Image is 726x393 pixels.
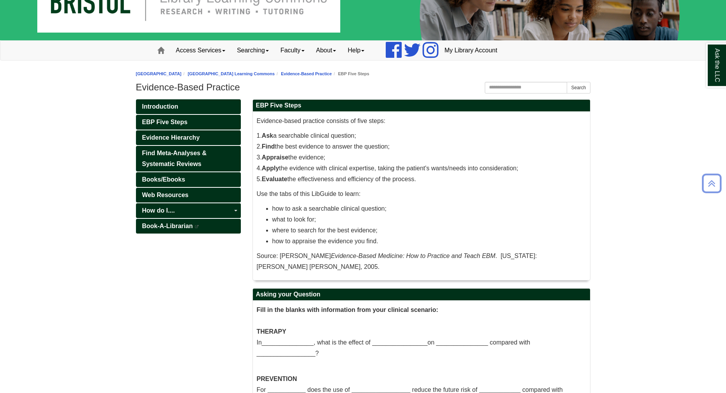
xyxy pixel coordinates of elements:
span: 5. the effectiveness and efficiency of the process. [257,176,416,182]
a: Help [342,41,370,60]
h2: Asking your Question [253,289,590,301]
strong: Apply [262,165,279,171]
strong: Appraise [262,154,288,161]
a: Searching [231,41,275,60]
i: This link opens in a new window [195,225,199,229]
p: In_______________, what is the effect of ________________on _______________ compared with _______... [257,305,586,359]
strong: Fill in the blanks with information from your clinical scenario: [257,306,439,313]
h2: EBP Five Steps [253,100,590,112]
span: How do I.... [142,207,175,214]
a: Evidence-Based Practice [281,71,332,76]
strong: PREVENTION [257,376,297,382]
span: 2. the best evidence to answer the question; [257,143,390,150]
strong: Find [262,143,275,150]
span: how to appraise the evidence you find. [272,238,378,244]
span: Web Resources [142,192,189,198]
span: 3. the evidence; 4. the evidence with clinical expertise, taking the patient's wants/needs into c... [257,154,519,171]
strong: Ask [262,132,273,139]
span: Book-A-Librarian [142,223,193,229]
span: what to look for; [272,216,316,223]
a: Introduction [136,99,241,114]
li: EBP Five Steps [332,70,369,78]
a: Find Meta-Analyses & Systematic Reviews [136,146,241,171]
span: Find Meta-Analyses & Systematic Reviews [142,150,207,167]
a: Faculty [275,41,310,60]
strong: THERAPY [257,328,286,335]
span: Introduction [142,103,178,110]
a: [GEOGRAPHIC_DATA] Learning Commons [188,71,275,76]
span: how to ask a searchable clinical question; [272,205,387,212]
a: My Library Account [439,41,503,60]
span: 1. a searchable clinical question; [257,132,356,139]
span: Use the tabs of this LibGuide to learn: [257,190,361,197]
span: Evidence Hierarchy [142,134,200,141]
a: Web Resources [136,188,241,203]
a: How do I.... [136,203,241,218]
div: Guide Pages [136,99,241,234]
h1: Evidence-Based Practice [136,82,590,93]
span: Source: [PERSON_NAME] . [US_STATE]: [PERSON_NAME] [PERSON_NAME], 2005. [257,253,537,270]
nav: breadcrumb [136,70,590,78]
a: Evidence Hierarchy [136,130,241,145]
strong: Evaluate [262,176,287,182]
span: Evidence-based practice consists of five steps: [257,118,386,124]
a: EBP Five Steps [136,115,241,130]
a: About [310,41,342,60]
a: Back to Top [699,178,724,189]
a: Access Services [170,41,231,60]
span: EBP Five Steps [142,119,188,125]
a: Book-A-Librarian [136,219,241,234]
span: Books/Ebooks [142,176,185,183]
span: where to search for the best evidence; [272,227,378,234]
a: Books/Ebooks [136,172,241,187]
em: Evidence-Based Medicine: How to Practice and Teach EBM [331,253,496,259]
a: [GEOGRAPHIC_DATA] [136,71,182,76]
button: Search [567,82,590,93]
